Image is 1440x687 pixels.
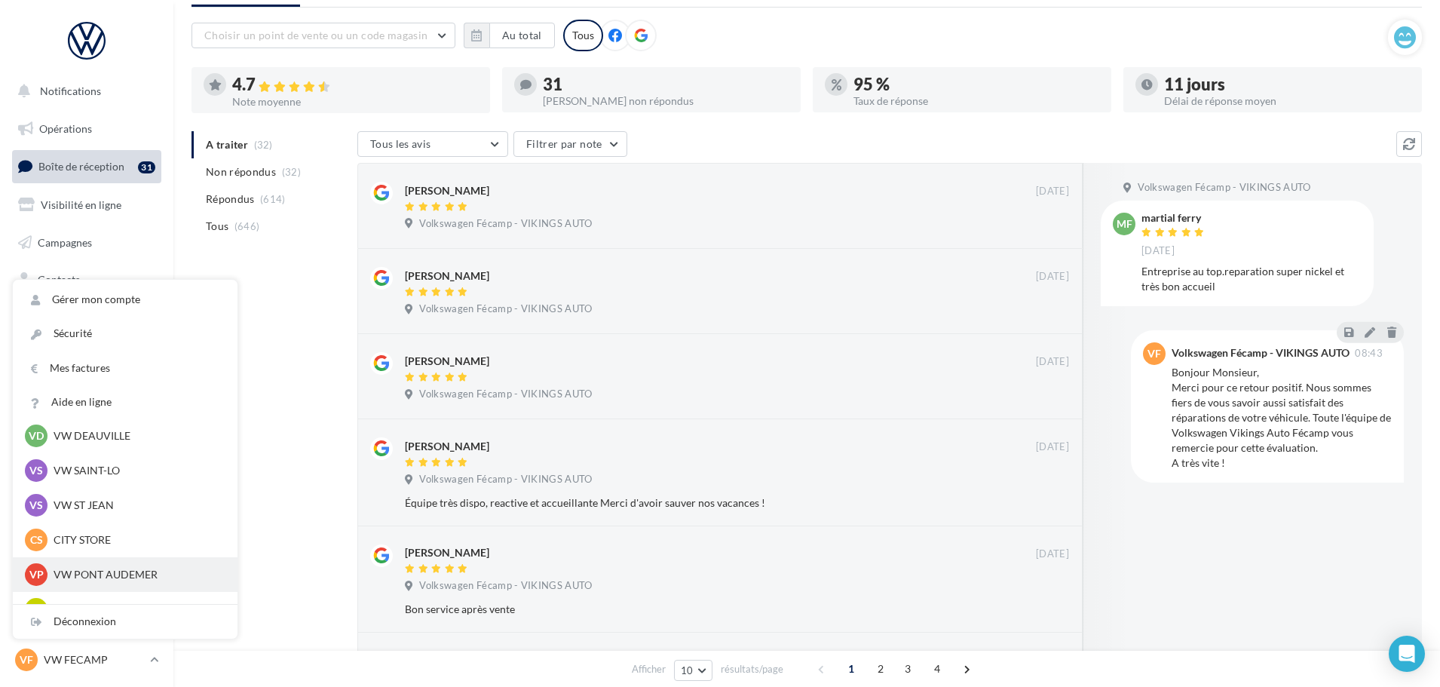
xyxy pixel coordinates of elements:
[464,23,555,48] button: Au total
[1141,264,1362,294] div: Entreprise au top.reparation super nickel et très bon accueil
[632,662,666,676] span: Afficher
[13,351,237,385] a: Mes factures
[29,428,44,443] span: VD
[1036,185,1069,198] span: [DATE]
[869,657,893,681] span: 2
[1164,76,1410,93] div: 11 jours
[543,96,789,106] div: [PERSON_NAME] non répondus
[9,302,164,333] a: Médiathèque
[853,76,1099,93] div: 95 %
[20,652,33,667] span: VF
[1355,348,1383,358] span: 08:43
[29,567,44,582] span: VP
[44,652,144,667] p: VW FECAMP
[9,339,164,371] a: Calendrier
[9,376,164,421] a: PLV et print personnalisable
[1117,216,1132,232] span: mf
[489,23,555,48] button: Au total
[681,664,694,676] span: 10
[674,660,712,681] button: 10
[204,29,427,41] span: Choisir un point de vente ou un code magasin
[232,76,478,94] div: 4.7
[12,646,161,674] a: VF VW FECAMP
[38,273,80,286] span: Contacts
[419,473,592,486] span: Volkswagen Fécamp - VIKINGS AUTO
[513,131,627,157] button: Filtrer par note
[38,160,124,173] span: Boîte de réception
[54,602,219,617] p: VW LISIEUX
[191,23,455,48] button: Choisir un point de vente ou un code magasin
[206,192,255,207] span: Répondus
[1147,346,1161,361] span: VF
[419,302,592,316] span: Volkswagen Fécamp - VIKINGS AUTO
[370,137,431,150] span: Tous les avis
[54,498,219,513] p: VW ST JEAN
[1036,440,1069,454] span: [DATE]
[40,84,101,97] span: Notifications
[721,662,783,676] span: résultats/page
[206,219,228,234] span: Tous
[357,131,508,157] button: Tous les avis
[13,385,237,419] a: Aide en ligne
[1141,213,1208,223] div: martial ferry
[260,193,286,205] span: (614)
[405,354,489,369] div: [PERSON_NAME]
[9,189,164,221] a: Visibilité en ligne
[1036,547,1069,561] span: [DATE]
[29,463,43,478] span: VS
[1389,636,1425,672] div: Open Intercom Messenger
[13,605,237,639] div: Déconnexion
[1138,181,1310,195] span: Volkswagen Fécamp - VIKINGS AUTO
[38,235,92,248] span: Campagnes
[232,97,478,107] div: Note moyenne
[30,602,43,617] span: VL
[9,227,164,259] a: Campagnes
[138,161,155,173] div: 31
[54,532,219,547] p: CITY STORE
[9,427,164,471] a: Campagnes DataOnDemand
[405,495,971,511] div: Équipe très dispo, reactive et accueillante Merci d'avoir sauver nos vacances !
[282,166,301,178] span: (32)
[9,113,164,145] a: Opérations
[30,532,43,547] span: CS
[206,164,276,179] span: Non répondus
[419,579,592,593] span: Volkswagen Fécamp - VIKINGS AUTO
[543,76,789,93] div: 31
[563,20,603,51] div: Tous
[9,264,164,296] a: Contacts
[29,498,43,513] span: VS
[39,122,92,135] span: Opérations
[234,220,260,232] span: (646)
[54,428,219,443] p: VW DEAUVILLE
[839,657,863,681] span: 1
[13,283,237,317] a: Gérer mon compte
[405,602,971,617] div: Bon service après vente
[13,317,237,351] a: Sécurité
[1172,365,1392,471] div: Bonjour Monsieur, Merci pour ce retour positif. Nous sommes fiers de vous savoir aussi satisfait ...
[1036,270,1069,284] span: [DATE]
[54,463,219,478] p: VW SAINT-LO
[1141,244,1175,258] span: [DATE]
[1172,348,1350,358] div: Volkswagen Fécamp - VIKINGS AUTO
[405,268,489,284] div: [PERSON_NAME]
[925,657,949,681] span: 4
[1036,355,1069,369] span: [DATE]
[405,183,489,198] div: [PERSON_NAME]
[419,217,592,231] span: Volkswagen Fécamp - VIKINGS AUTO
[853,96,1099,106] div: Taux de réponse
[9,150,164,182] a: Boîte de réception31
[1164,96,1410,106] div: Délai de réponse moyen
[41,198,121,211] span: Visibilité en ligne
[896,657,920,681] span: 3
[419,388,592,401] span: Volkswagen Fécamp - VIKINGS AUTO
[54,567,219,582] p: VW PONT AUDEMER
[405,439,489,454] div: [PERSON_NAME]
[9,75,158,107] button: Notifications
[405,545,489,560] div: [PERSON_NAME]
